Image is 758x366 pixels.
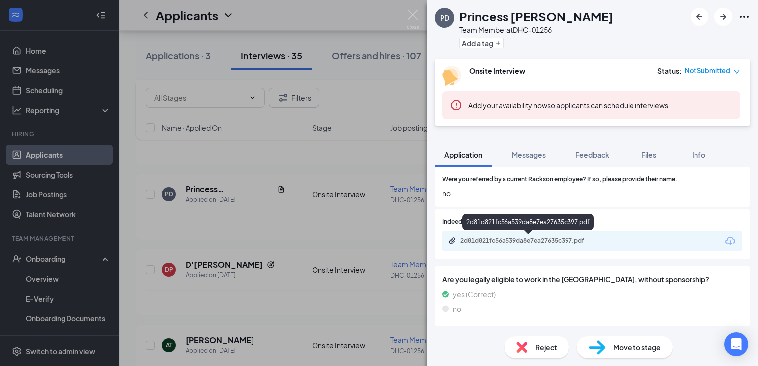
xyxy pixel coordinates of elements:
b: Onsite Interview [469,66,525,75]
div: 2d81d821fc56a539da8e7ea27635c397.pdf [462,214,594,230]
div: Open Intercom Messenger [724,332,748,356]
h1: Princess [PERSON_NAME] [459,8,613,25]
span: down [733,68,740,75]
span: Feedback [575,150,609,159]
svg: ArrowLeftNew [694,11,705,23]
div: 2d81d821fc56a539da8e7ea27635c397.pdf [460,237,599,244]
svg: Error [450,99,462,111]
span: Messages [512,150,546,159]
span: Are you legally eligible to work in the [GEOGRAPHIC_DATA], without sponsorship? [442,274,742,285]
button: ArrowRight [714,8,732,26]
span: yes (Correct) [453,289,496,300]
div: PD [440,13,449,23]
span: Reject [535,342,557,353]
a: Paperclip2d81d821fc56a539da8e7ea27635c397.pdf [448,237,609,246]
span: Info [692,150,705,159]
svg: ArrowRight [717,11,729,23]
svg: Ellipses [738,11,750,23]
span: Indeed Resume [442,217,486,227]
span: no [442,188,742,199]
span: so applicants can schedule interviews. [468,101,670,110]
button: PlusAdd a tag [459,38,504,48]
svg: Paperclip [448,237,456,244]
div: Status : [657,66,682,76]
button: ArrowLeftNew [691,8,708,26]
svg: Plus [495,40,501,46]
span: no [453,304,461,314]
span: Were you referred by a current Rackson employee? If so, please provide their name. [442,175,677,184]
span: Application [444,150,482,159]
button: Add your availability now [468,100,547,110]
span: Move to stage [613,342,661,353]
span: Not Submitted [685,66,730,76]
span: Files [641,150,656,159]
svg: Download [724,235,736,247]
div: Team Member at DHC-01256 [459,25,613,35]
